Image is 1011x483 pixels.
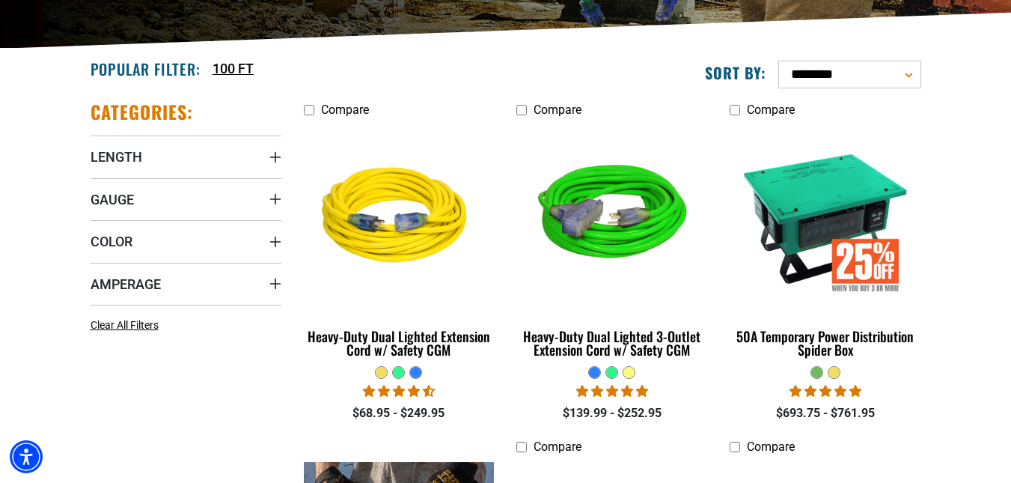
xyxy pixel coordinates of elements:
span: Compare [321,103,369,117]
summary: Color [91,220,281,262]
summary: Length [91,136,281,177]
span: Gauge [91,191,134,208]
span: 5.00 stars [789,384,861,398]
span: 4.64 stars [363,384,435,398]
div: 50A Temporary Power Distribution Spider Box [730,329,920,356]
span: Color [91,233,132,250]
span: Compare [747,440,795,454]
span: Compare [534,440,581,454]
h2: Categories: [91,100,194,124]
span: Compare [747,103,795,117]
span: Amperage [91,276,161,293]
div: $693.75 - $761.95 [730,404,920,422]
a: neon green Heavy-Duty Dual Lighted 3-Outlet Extension Cord w/ Safety CGM [516,124,707,365]
a: yellow Heavy-Duty Dual Lighted Extension Cord w/ Safety CGM [304,124,495,365]
h2: Popular Filter: [91,59,201,79]
a: 100 FT [213,58,254,79]
span: Clear All Filters [91,319,159,331]
div: Accessibility Menu [10,440,43,473]
div: Heavy-Duty Dual Lighted Extension Cord w/ Safety CGM [304,329,495,356]
div: $139.99 - $252.95 [516,404,707,422]
a: 50A Temporary Power Distribution Spider Box 50A Temporary Power Distribution Spider Box [730,124,920,365]
span: Length [91,148,142,165]
span: Compare [534,103,581,117]
a: Clear All Filters [91,318,165,333]
span: 4.92 stars [576,384,648,398]
summary: Gauge [91,178,281,220]
img: 50A Temporary Power Distribution Spider Box [731,132,920,304]
label: Sort by: [705,63,766,82]
summary: Amperage [91,263,281,305]
img: yellow [305,132,493,304]
img: neon green [518,132,706,304]
div: Heavy-Duty Dual Lighted 3-Outlet Extension Cord w/ Safety CGM [516,329,707,356]
div: $68.95 - $249.95 [304,404,495,422]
